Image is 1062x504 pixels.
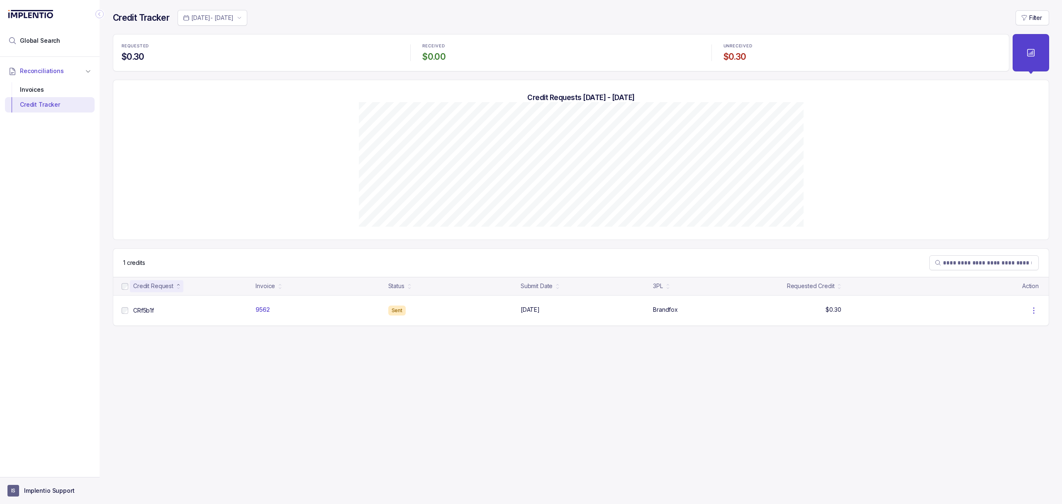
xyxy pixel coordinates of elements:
h4: $0.30 [122,51,399,63]
input: checkbox-checkbox-all [122,307,128,314]
input: checkbox-checkbox-all [122,283,128,290]
li: Statistic UNRECEIVED [719,38,1006,68]
search: Table Search Bar [929,255,1039,270]
div: Status [388,282,404,290]
div: Submit Date [521,282,553,290]
div: Remaining page entries [123,259,145,267]
div: Credit Tracker [12,97,88,112]
nav: Table Control [113,249,1049,277]
p: Brandfox [653,306,678,314]
p: RECEIVED [422,44,445,49]
button: Reconciliations [5,62,95,80]
div: Invoices [12,82,88,97]
div: Credit Request [133,282,173,290]
li: Statistic RECEIVED [417,38,704,68]
button: Filter [1016,10,1049,25]
p: CRf5b1f [133,306,154,315]
div: Requested Credit [787,282,835,290]
button: User initialsImplentio Support [7,485,92,497]
p: UNRECEIVED [723,44,753,49]
p: Implentio Support [24,487,75,495]
p: 9562 [256,306,270,314]
span: User initials [7,485,19,497]
div: Collapse Icon [95,9,105,19]
search: Date Range Picker [183,14,234,22]
span: Reconciliations [20,67,64,75]
h5: Credit Requests [DATE] - [DATE] [127,93,1035,102]
p: Action [1022,282,1039,290]
p: $0.30 [826,306,841,314]
div: Reconciliations [5,81,95,114]
div: Invoice [256,282,275,290]
ul: Statistic Highlights [113,34,1009,71]
p: Filter [1029,14,1042,22]
span: Global Search [20,37,60,45]
p: REQUESTED [122,44,149,49]
p: [DATE] [521,306,540,314]
div: 3PL [653,282,663,290]
p: [DATE] - [DATE] [191,14,234,22]
p: 1 credits [123,259,145,267]
div: Sent [388,306,406,316]
li: Statistic REQUESTED [117,38,404,68]
h4: $0.30 [723,51,1001,63]
button: Date Range Picker [178,10,247,26]
h4: Credit Tracker [113,12,169,24]
h4: $0.00 [422,51,699,63]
